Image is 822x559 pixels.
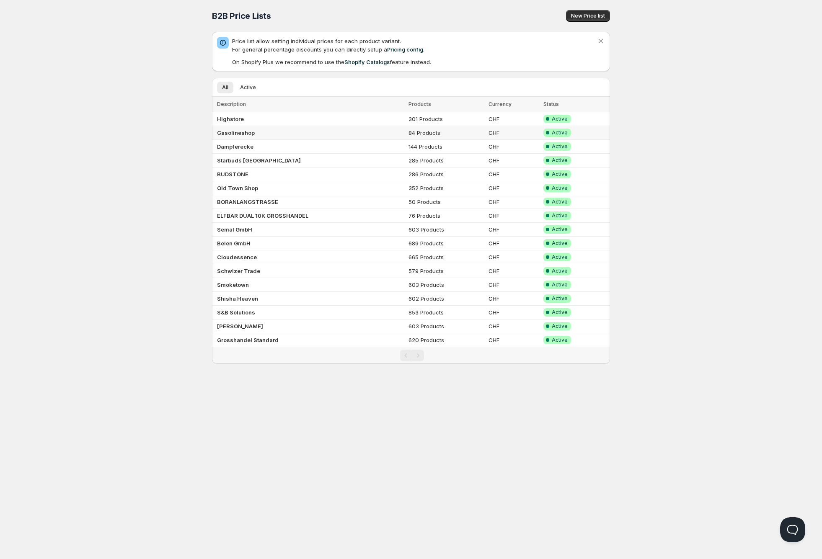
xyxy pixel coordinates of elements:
td: CHF [486,264,541,278]
b: Shisha Heaven [217,295,258,302]
span: Active [552,226,568,233]
span: Active [552,143,568,150]
span: New Price list [571,13,605,19]
span: Active [552,212,568,219]
span: Active [552,323,568,330]
span: Active [552,268,568,274]
td: CHF [486,154,541,167]
a: Pricing config [387,46,423,53]
span: Active [552,240,568,247]
span: Active [552,281,568,288]
span: Active [552,171,568,178]
td: CHF [486,112,541,126]
b: ELFBAR DUAL 10K GROSSHANDEL [217,212,308,219]
iframe: Help Scout Beacon - Open [780,517,805,542]
td: 76 Products [406,209,486,223]
td: CHF [486,237,541,250]
td: 603 Products [406,319,486,333]
b: Gasolineshop [217,129,255,136]
td: 603 Products [406,223,486,237]
p: On Shopify Plus we recommend to use the feature instead. [232,58,597,66]
td: CHF [486,223,541,237]
td: 301 Products [406,112,486,126]
b: Old Town Shop [217,185,258,191]
span: Active [552,337,568,343]
td: 144 Products [406,140,486,154]
span: Active [552,129,568,136]
b: Starbuds [GEOGRAPHIC_DATA] [217,157,301,164]
b: S&B Solutions [217,309,255,316]
td: CHF [486,278,541,292]
span: Active [552,295,568,302]
td: 286 Products [406,167,486,181]
b: [PERSON_NAME] [217,323,263,330]
button: New Price list [566,10,610,22]
td: CHF [486,250,541,264]
td: 84 Products [406,126,486,140]
b: Smoketown [217,281,249,288]
b: Highstore [217,116,244,122]
td: 665 Products [406,250,486,264]
td: 579 Products [406,264,486,278]
b: Schwizer Trade [217,268,260,274]
span: Description [217,101,246,107]
td: CHF [486,181,541,195]
button: Dismiss notification [595,35,607,47]
nav: Pagination [212,347,610,364]
a: Shopify Catalogs [344,59,390,65]
span: Active [552,198,568,205]
td: 285 Products [406,154,486,167]
b: Cloudessence [217,254,257,260]
span: Active [240,84,256,91]
td: CHF [486,306,541,319]
td: 352 Products [406,181,486,195]
td: 620 Products [406,333,486,347]
td: 853 Products [406,306,486,319]
td: CHF [486,333,541,347]
td: 50 Products [406,195,486,209]
span: Active [552,309,568,316]
span: Active [552,116,568,122]
b: Dampferecke [217,143,253,150]
td: CHF [486,209,541,223]
span: Active [552,157,568,164]
td: CHF [486,167,541,181]
span: Active [552,185,568,191]
span: Status [543,101,559,107]
b: BUDSTONE [217,171,248,178]
span: Active [552,254,568,260]
td: CHF [486,140,541,154]
p: Price list allow setting individual prices for each product variant. For general percentage disco... [232,37,597,54]
span: Products [408,101,431,107]
td: CHF [486,126,541,140]
td: 602 Products [406,292,486,306]
td: CHF [486,195,541,209]
span: Currency [489,101,512,107]
b: Semal GmbH [217,226,252,233]
b: BORANLANGSTRASSE [217,198,278,205]
b: Belen GmbH [217,240,251,247]
td: CHF [486,319,541,333]
b: Grosshandel Standard [217,337,279,343]
td: 689 Products [406,237,486,250]
span: All [222,84,228,91]
span: B2B Price Lists [212,11,271,21]
td: CHF [486,292,541,306]
td: 603 Products [406,278,486,292]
